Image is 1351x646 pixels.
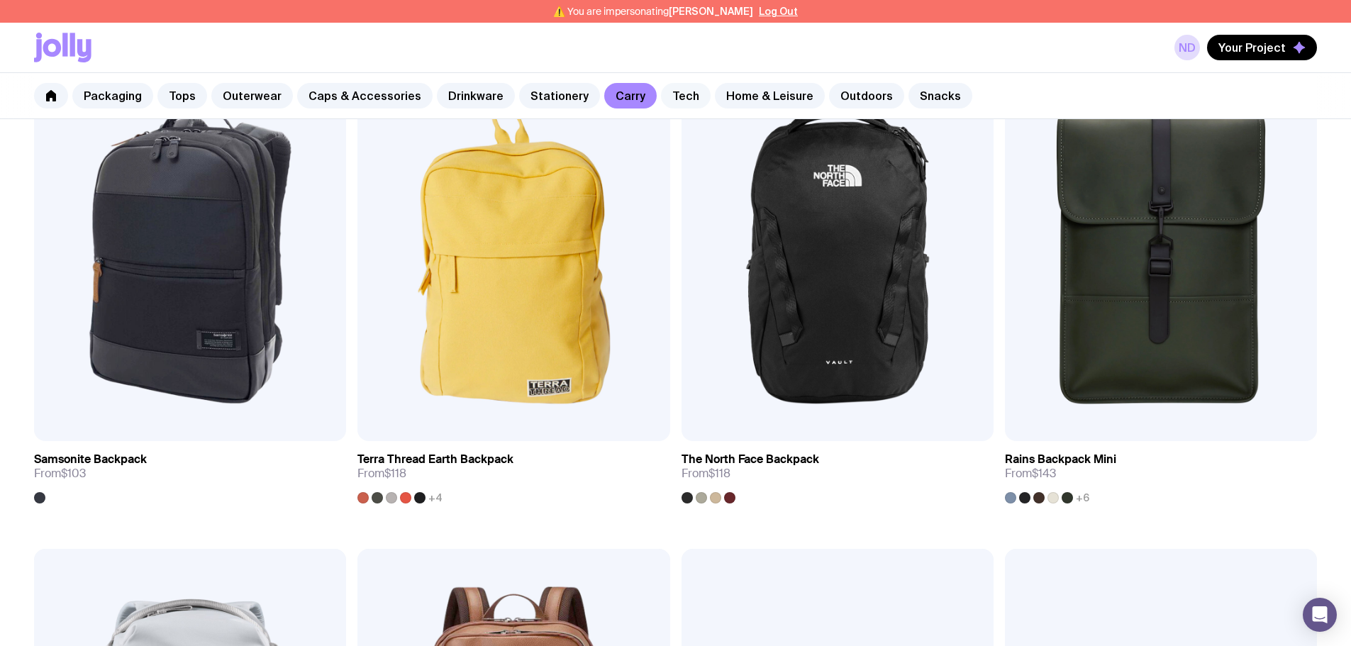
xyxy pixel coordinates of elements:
[34,467,86,481] span: From
[908,83,972,108] a: Snacks
[157,83,207,108] a: Tops
[1076,492,1089,503] span: +6
[34,452,147,467] h3: Samsonite Backpack
[1218,40,1286,55] span: Your Project
[553,6,753,17] span: ⚠️ You are impersonating
[297,83,433,108] a: Caps & Accessories
[661,83,711,108] a: Tech
[428,492,443,503] span: +4
[519,83,600,108] a: Stationery
[384,466,406,481] span: $118
[1005,441,1317,503] a: Rains Backpack MiniFrom$143+6
[1174,35,1200,60] a: ND
[1005,467,1056,481] span: From
[357,441,669,503] a: Terra Thread Earth BackpackFrom$118+4
[682,441,994,503] a: The North Face BackpackFrom$118
[72,83,153,108] a: Packaging
[669,6,753,17] span: [PERSON_NAME]
[34,441,346,503] a: Samsonite BackpackFrom$103
[437,83,515,108] a: Drinkware
[682,452,819,467] h3: The North Face Backpack
[61,466,86,481] span: $103
[708,466,730,481] span: $118
[357,452,513,467] h3: Terra Thread Earth Backpack
[1032,466,1056,481] span: $143
[357,467,406,481] span: From
[1207,35,1317,60] button: Your Project
[1005,452,1116,467] h3: Rains Backpack Mini
[682,467,730,481] span: From
[1303,598,1337,632] div: Open Intercom Messenger
[604,83,657,108] a: Carry
[211,83,293,108] a: Outerwear
[759,6,798,17] button: Log Out
[715,83,825,108] a: Home & Leisure
[829,83,904,108] a: Outdoors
